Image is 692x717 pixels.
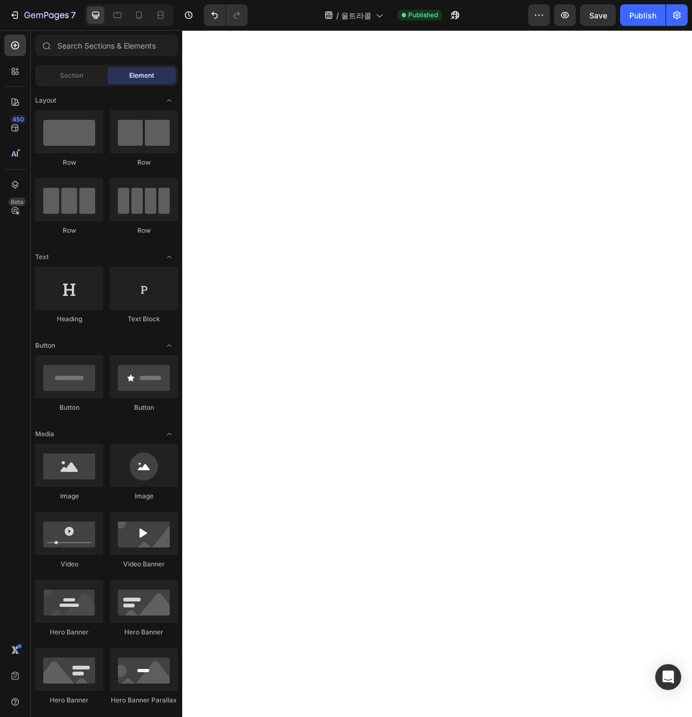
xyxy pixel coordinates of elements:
[161,425,178,443] span: Toggle open
[182,30,692,717] iframe: Design area
[589,11,607,20] span: Save
[161,248,178,266] span: Toggle open
[110,695,178,705] div: Hero Banner Parallax
[35,491,103,501] div: Image
[110,491,178,501] div: Image
[110,226,178,235] div: Row
[110,314,178,324] div: Text Block
[110,158,178,167] div: Row
[408,10,438,20] span: Published
[35,314,103,324] div: Heading
[161,92,178,109] span: Toggle open
[35,695,103,705] div: Hero Banner
[620,4,666,26] button: Publish
[110,559,178,569] div: Video Banner
[71,9,76,22] p: 7
[35,35,178,56] input: Search Sections & Elements
[580,4,616,26] button: Save
[204,4,248,26] div: Undo/Redo
[35,226,103,235] div: Row
[161,337,178,354] span: Toggle open
[35,429,54,439] span: Media
[8,198,26,206] div: Beta
[336,10,339,21] span: /
[341,10,371,21] span: 울트라콜
[35,559,103,569] div: Video
[129,71,154,80] span: Element
[110,403,178,412] div: Button
[35,158,103,167] div: Row
[110,627,178,637] div: Hero Banner
[35,96,56,105] span: Layout
[655,664,681,690] div: Open Intercom Messenger
[4,4,81,26] button: 7
[35,627,103,637] div: Hero Banner
[60,71,83,80] span: Section
[35,252,49,262] span: Text
[10,115,26,124] div: 450
[629,10,656,21] div: Publish
[35,403,103,412] div: Button
[35,341,55,350] span: Button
